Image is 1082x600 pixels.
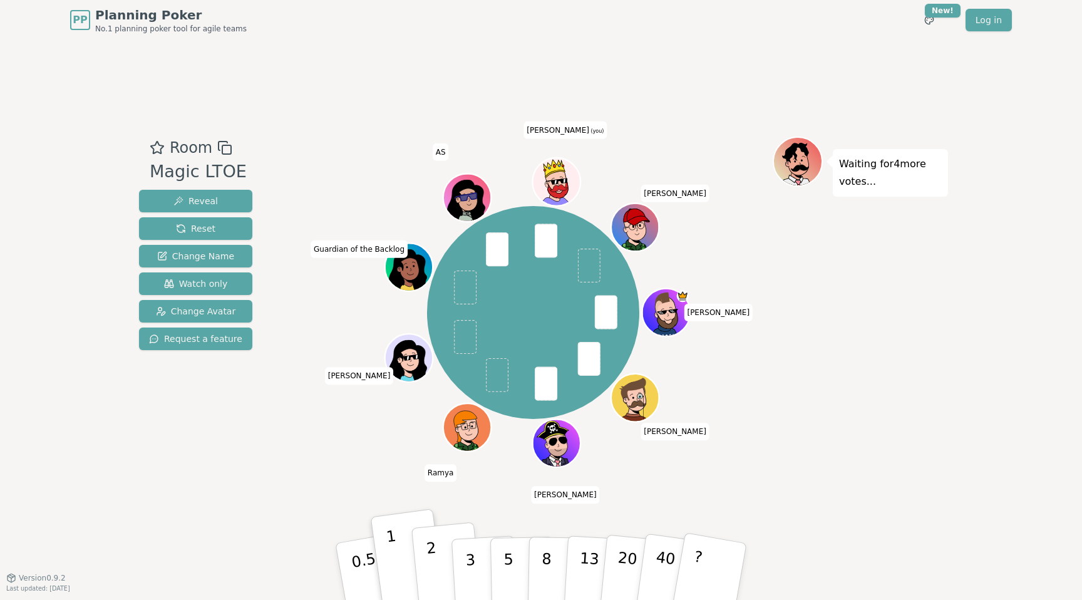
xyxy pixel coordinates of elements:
[523,121,607,138] span: Click to change your name
[589,128,604,133] span: (you)
[641,185,709,202] span: Click to change your name
[139,245,252,267] button: Change Name
[95,24,247,34] span: No.1 planning poker tool for agile teams
[156,305,236,318] span: Change Avatar
[325,367,394,385] span: Click to change your name
[839,155,942,190] p: Waiting for 4 more votes...
[6,585,70,592] span: Last updated: [DATE]
[966,9,1012,31] a: Log in
[385,527,404,596] p: 1
[139,272,252,295] button: Watch only
[157,250,234,262] span: Change Name
[149,333,242,345] span: Request a feature
[925,4,961,18] div: New!
[676,290,688,302] span: Blake is the host
[95,6,247,24] span: Planning Poker
[73,13,87,28] span: PP
[164,277,228,290] span: Watch only
[425,464,457,482] span: Click to change your name
[173,195,218,207] span: Reveal
[150,159,247,185] div: Magic LTOE
[139,217,252,240] button: Reset
[641,423,709,440] span: Click to change your name
[70,6,247,34] a: PPPlanning PokerNo.1 planning poker tool for agile teams
[533,159,579,204] button: Click to change your avatar
[433,143,449,161] span: Click to change your name
[6,573,66,583] button: Version0.9.2
[19,573,66,583] span: Version 0.9.2
[176,222,215,235] span: Reset
[918,9,940,31] button: New!
[170,137,212,159] span: Room
[531,486,600,504] span: Click to change your name
[150,137,165,159] button: Add as favourite
[311,241,408,258] span: Click to change your name
[139,300,252,323] button: Change Avatar
[139,328,252,350] button: Request a feature
[139,190,252,212] button: Reveal
[684,304,753,321] span: Click to change your name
